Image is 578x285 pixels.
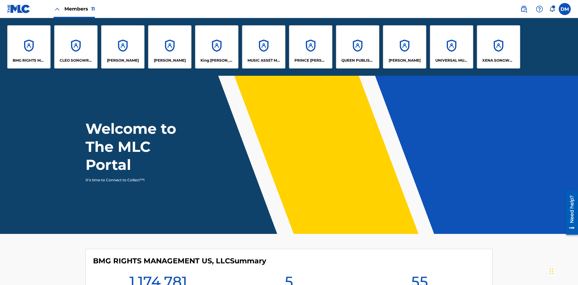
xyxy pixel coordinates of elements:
a: Accounts[PERSON_NAME] [383,25,426,69]
p: RONALD MCTESTERSON [389,58,421,63]
p: QUEEN PUBLISHA [341,58,374,63]
p: PRINCE MCTESTERSON [294,58,327,63]
a: Accounts[PERSON_NAME] [101,25,144,69]
p: It's time to Connect to Collect™! [85,177,190,183]
p: King McTesterson [200,58,233,63]
span: Members [64,5,95,12]
a: Accounts[PERSON_NAME] [148,25,191,69]
a: AccountsPRINCE [PERSON_NAME] [289,25,332,69]
h1: Welcome to The MLC Portal [85,120,198,174]
p: CLEO SONGWRITER [60,58,92,63]
a: AccountsUNIVERSAL MUSIC PUB GROUP [430,25,473,69]
span: 11 [91,6,95,12]
iframe: Chat Widget [548,256,578,285]
img: search [520,5,527,13]
img: MLC Logo [7,5,30,13]
p: MUSIC ASSET MANAGEMENT (MAM) [247,58,280,63]
a: AccountsXENA SONGWRITER [477,25,520,69]
a: Public Search [518,3,530,15]
a: AccountsBMG RIGHTS MANAGEMENT US, LLC [7,25,51,69]
a: AccountsKing [PERSON_NAME] [195,25,238,69]
p: EYAMA MCSINGER [154,58,186,63]
a: AccountsCLEO SONGWRITER [54,25,98,69]
img: help [536,5,543,13]
h4: BMG RIGHTS MANAGEMENT US, LLC [93,256,266,265]
img: Close [54,5,61,13]
div: User Menu [559,3,571,15]
div: Help [533,3,545,15]
iframe: Resource Center [561,188,578,238]
p: ELVIS COSTELLO [107,58,139,63]
p: UNIVERSAL MUSIC PUB GROUP [435,58,468,63]
p: XENA SONGWRITER [482,58,515,63]
div: Notifications [549,6,555,12]
a: AccountsQUEEN PUBLISHA [336,25,379,69]
a: AccountsMUSIC ASSET MANAGEMENT (MAM) [242,25,285,69]
p: BMG RIGHTS MANAGEMENT US, LLC [13,58,45,63]
div: Drag [550,262,553,280]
